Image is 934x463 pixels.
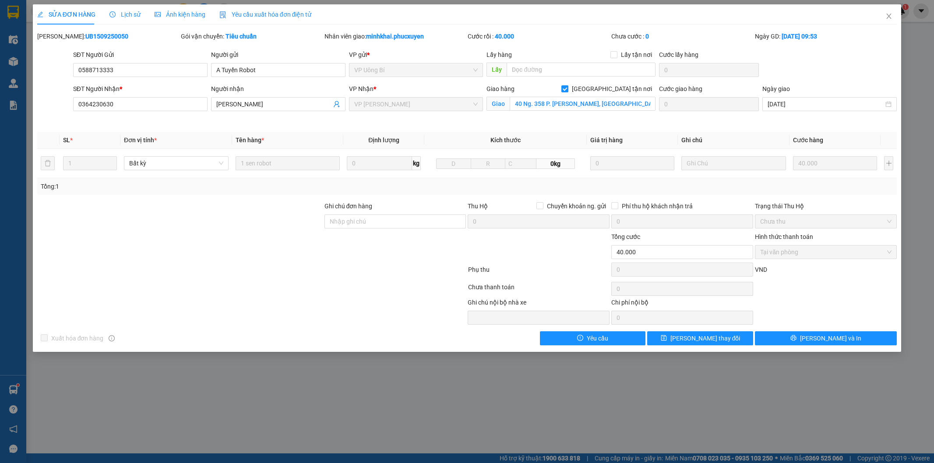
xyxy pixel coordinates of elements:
span: SỬA ĐƠN HÀNG [37,11,95,18]
span: [PERSON_NAME] và In [800,333,861,343]
span: Lịch sử [109,11,141,18]
img: icon [219,11,226,18]
div: Chưa cước : [611,32,753,41]
span: [GEOGRAPHIC_DATA] tận nơi [568,84,656,94]
span: Đơn vị tính [124,137,157,144]
b: minhkhai.phucxuyen [366,33,424,40]
button: printer[PERSON_NAME] và In [755,331,897,345]
span: SL [63,137,70,144]
div: VP gửi [349,50,483,60]
input: Ghi Chú [681,156,786,170]
div: [PERSON_NAME]: [37,32,179,41]
button: Close [877,4,901,29]
b: UB1509250050 [85,33,128,40]
input: 0 [590,156,674,170]
button: save[PERSON_NAME] thay đổi [647,331,753,345]
span: Giá trị hàng [590,137,623,144]
button: exclamation-circleYêu cầu [540,331,646,345]
div: Trạng thái Thu Hộ [755,201,897,211]
span: Cước hàng [793,137,823,144]
span: Xuất hóa đơn hàng [48,333,107,343]
span: info-circle [109,335,115,341]
span: edit [37,11,43,18]
span: VP Nhận [349,85,374,92]
span: 0kg [536,158,575,169]
span: Phí thu hộ khách nhận trả [618,201,696,211]
span: exclamation-circle [577,335,583,342]
span: Tên hàng [236,137,264,144]
span: Chuyển khoản ng. gửi [543,201,610,211]
span: Yêu cầu xuất hóa đơn điện tử [219,11,312,18]
input: Cước giao hàng [659,97,759,111]
input: C [505,158,536,169]
span: [PERSON_NAME] thay đổi [670,333,740,343]
div: SĐT Người Gửi [73,50,208,60]
span: Định lượng [368,137,399,144]
span: printer [790,335,797,342]
button: delete [41,156,55,170]
span: Yêu cầu [587,333,608,343]
label: Cước giao hàng [659,85,702,92]
span: Lấy [486,63,507,77]
input: D [436,158,471,169]
span: Giao hàng [486,85,515,92]
span: save [661,335,667,342]
th: Ghi chú [678,132,789,149]
div: Gói vận chuyển: [181,32,323,41]
div: Cước rồi : [468,32,610,41]
input: Ghi chú đơn hàng [324,214,466,228]
span: picture [155,11,161,18]
label: Cước lấy hàng [659,51,698,58]
div: Chưa thanh toán [467,282,611,298]
div: SĐT Người Nhận [73,84,208,94]
button: plus [884,156,894,170]
label: Ghi chú đơn hàng [324,203,373,210]
span: Lấy hàng [486,51,512,58]
input: Dọc đường [507,63,656,77]
span: Lấy tận nơi [617,50,656,60]
input: Giao tận nơi [510,97,656,111]
span: user-add [333,101,340,108]
span: kg [412,156,421,170]
span: Giao [486,97,510,111]
div: Ghi chú nội bộ nhà xe [468,298,610,311]
span: VP Minh Khai [354,98,478,111]
b: 0 [645,33,649,40]
input: Ngày giao [768,99,884,109]
span: Ảnh kiện hàng [155,11,205,18]
b: 40.000 [495,33,514,40]
input: R [471,158,506,169]
div: Tổng: 1 [41,182,360,191]
div: Ngày GD: [755,32,897,41]
label: Hình thức thanh toán [755,233,813,240]
div: Người nhận [211,84,345,94]
span: Kích thước [490,137,521,144]
div: Nhân viên giao: [324,32,466,41]
b: Tiêu chuẩn [226,33,257,40]
input: VD: Bàn, Ghế [236,156,340,170]
span: Chưa thu [760,215,892,228]
b: [DATE] 09:53 [782,33,817,40]
input: 0 [793,156,877,170]
span: clock-circle [109,11,116,18]
span: VND [755,266,767,273]
div: Chi phí nội bộ [611,298,753,311]
span: Bất kỳ [129,157,223,170]
div: Người gửi [211,50,345,60]
span: VP Uông Bí [354,63,478,77]
label: Ngày giao [762,85,790,92]
input: Cước lấy hàng [659,63,759,77]
div: Phụ thu [467,265,611,280]
span: Tại văn phòng [760,246,892,259]
span: Tổng cước [611,233,640,240]
span: close [885,13,892,20]
span: Thu Hộ [468,203,488,210]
